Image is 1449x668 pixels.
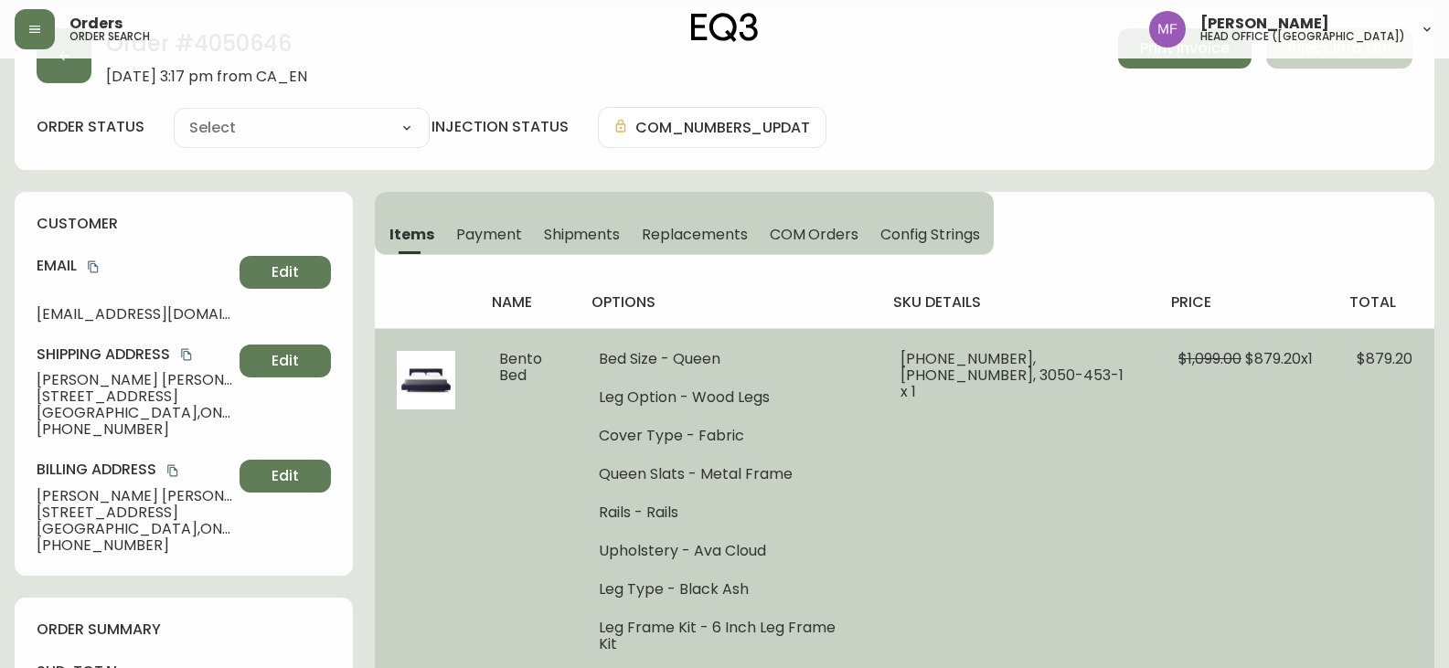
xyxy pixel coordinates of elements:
[1349,292,1420,313] h4: total
[272,262,299,282] span: Edit
[456,225,522,244] span: Payment
[84,258,102,276] button: copy
[1200,31,1405,42] h5: head office ([GEOGRAPHIC_DATA])
[37,306,232,323] span: [EMAIL_ADDRESS][DOMAIN_NAME]
[1200,16,1329,31] span: [PERSON_NAME]
[272,351,299,371] span: Edit
[69,31,150,42] h5: order search
[37,345,232,365] h4: Shipping Address
[599,504,857,521] li: Rails - Rails
[397,351,455,409] img: 7fe20feb-55f5-41e5-ab2e-62765f3f07be.jpg
[37,460,232,480] h4: Billing Address
[37,405,232,421] span: [GEOGRAPHIC_DATA] , ON , M5J 2L9 , CA
[177,345,196,364] button: copy
[106,69,307,85] span: [DATE] 3:17 pm from CA_EN
[37,537,232,554] span: [PHONE_NUMBER]
[240,460,331,493] button: Edit
[544,225,621,244] span: Shipments
[164,461,182,480] button: copy
[599,389,857,406] li: Leg Option - Wood Legs
[37,256,232,276] h4: Email
[599,620,857,652] li: Leg Frame Kit - 6 Inch Leg Frame Kit
[691,13,759,42] img: logo
[900,348,1124,402] span: [PHONE_NUMBER], [PHONE_NUMBER], 3050-453-1 x 1
[1357,348,1412,369] span: $879.20
[599,351,857,367] li: Bed Size - Queen
[642,225,747,244] span: Replacements
[492,292,562,313] h4: name
[432,117,569,137] h4: injection status
[240,256,331,289] button: Edit
[37,214,331,234] h4: customer
[880,225,979,244] span: Config Strings
[599,466,857,482] li: Queen Slats - Metal Frame
[37,620,331,640] h4: order summary
[770,225,859,244] span: COM Orders
[37,388,232,405] span: [STREET_ADDRESS]
[893,292,1142,313] h4: sku details
[499,348,542,386] span: Bento Bed
[1171,292,1320,313] h4: price
[240,345,331,377] button: Edit
[37,421,232,438] span: [PHONE_NUMBER]
[1178,348,1241,369] span: $1,099.00
[599,581,857,598] li: Leg Type - Black Ash
[599,543,857,559] li: Upholstery - Ava Cloud
[37,504,232,521] span: [STREET_ADDRESS]
[1149,11,1186,48] img: 91cf6c4ea787f0dec862db02e33d59b3
[37,488,232,504] span: [PERSON_NAME] [PERSON_NAME]
[272,466,299,486] span: Edit
[599,428,857,444] li: Cover Type - Fabric
[591,292,864,313] h4: options
[37,117,144,137] label: order status
[1245,348,1313,369] span: $879.20 x 1
[37,372,232,388] span: [PERSON_NAME] [PERSON_NAME]
[69,16,123,31] span: Orders
[389,225,434,244] span: Items
[37,521,232,537] span: [GEOGRAPHIC_DATA] , ON , M5J 2L9 , CA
